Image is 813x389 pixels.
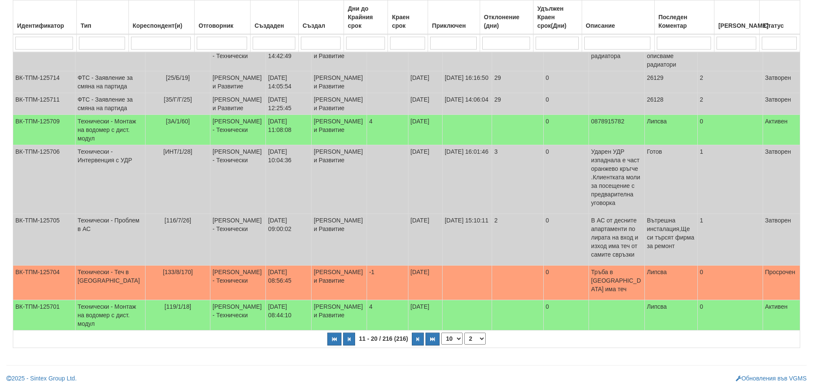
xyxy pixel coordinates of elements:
[763,41,800,71] td: Затворен
[654,0,714,35] th: Последен Коментар: No sort applied, activate to apply an ascending sort
[312,145,367,214] td: [PERSON_NAME] и Развитие
[13,145,76,214] td: ВК-ТПМ-125706
[543,145,589,214] td: 0
[266,41,312,71] td: [DATE] 14:42:49
[647,118,667,125] span: Липсва
[13,214,76,266] td: ВК-ТПМ-125705
[163,148,192,155] span: [ИНТ/1/28]
[697,93,763,115] td: 2
[357,335,410,342] span: 11 - 20 / 216 (216)
[79,20,126,32] div: Тип
[210,300,266,331] td: [PERSON_NAME] - Технически
[197,20,248,32] div: Отговорник
[76,0,128,35] th: Тип: No sort applied, activate to apply an ascending sort
[251,0,299,35] th: Създаден: No sort applied, activate to apply an ascending sort
[697,214,763,266] td: 1
[647,96,664,103] span: 26128
[75,115,145,145] td: Технически - Монтаж на водомер с дист. модул
[210,145,266,214] td: [PERSON_NAME] - Технически
[210,214,266,266] td: [PERSON_NAME] - Технически
[763,266,800,300] td: Просрочен
[408,115,442,145] td: [DATE]
[697,41,763,71] td: 1
[543,214,589,266] td: 0
[408,266,442,300] td: [DATE]
[582,0,654,35] th: Описание: No sort applied, activate to apply an ascending sort
[763,214,800,266] td: Затворен
[492,214,543,266] td: 2
[13,93,76,115] td: ВК-ТПМ-125711
[408,214,442,266] td: [DATE]
[430,20,477,32] div: Приключен
[369,118,373,125] span: 4
[75,71,145,93] td: ФТС - Заявление за смяна на партида
[15,20,74,32] div: Идентификатор
[13,300,76,331] td: ВК-ТПМ-125701
[75,41,145,71] td: Технически - Опис ВИ
[763,71,800,93] td: Затворен
[543,300,589,331] td: 0
[266,214,312,266] td: [DATE] 09:00:02
[266,266,312,300] td: [DATE] 08:56:45
[442,145,492,214] td: [DATE] 16:01:46
[480,0,533,35] th: Отклонение (дни): No sort applied, activate to apply an ascending sort
[312,266,367,300] td: [PERSON_NAME] и Развитие
[312,71,367,93] td: [PERSON_NAME] и Развитие
[210,41,266,71] td: [PERSON_NAME] - Технически
[492,145,543,214] td: 3
[536,3,580,32] div: Удължен Краен срок(Дни)
[266,93,312,115] td: [DATE] 12:25:45
[762,20,798,32] div: Статус
[543,115,589,145] td: 0
[390,11,425,32] div: Краен срок
[131,20,192,32] div: Кореспондент(и)
[13,41,76,71] td: ВК-ТПМ-125715
[312,214,367,266] td: [PERSON_NAME] и Развитие
[210,71,266,93] td: [PERSON_NAME] и Развитие
[584,20,652,32] div: Описание
[697,115,763,145] td: 0
[408,145,442,214] td: [DATE]
[647,148,662,155] span: Готов
[298,0,344,35] th: Създал: No sort applied, activate to apply an ascending sort
[591,147,642,207] p: Ударен УДР изпаднала е част оранжево кръгче .Клиентката моли за посещение с предварителна уговорка
[763,115,800,145] td: Активен
[442,93,492,115] td: [DATE] 14:06:04
[492,41,543,71] td: 4
[442,214,492,266] td: [DATE] 15:10:11
[13,71,76,93] td: ВК-ТПМ-125714
[714,0,760,35] th: Брой Файлове: No sort applied, activate to apply an ascending sort
[408,300,442,331] td: [DATE]
[13,115,76,145] td: ВК-ТПМ-125709
[166,74,190,81] span: [25/Б/19]
[647,44,693,68] span: В тази зграда не описваме радиатори
[736,375,807,382] a: Обновления във VGMS
[442,41,492,71] td: [DATE] 15:09:05
[266,115,312,145] td: [DATE] 11:08:08
[327,333,341,345] button: Първа страница
[312,115,367,145] td: [PERSON_NAME] и Развитие
[195,0,251,35] th: Отговорник: No sort applied, activate to apply an ascending sort
[369,303,373,310] span: 4
[697,71,763,93] td: 2
[210,115,266,145] td: [PERSON_NAME] - Технически
[697,266,763,300] td: 0
[13,266,76,300] td: ВК-ТПМ-125704
[408,41,442,71] td: [DATE]
[543,266,589,300] td: 0
[163,269,193,275] span: [133/8/170]
[346,3,385,32] div: Дни до Крайния срок
[408,93,442,115] td: [DATE]
[210,266,266,300] td: [PERSON_NAME] - Технически
[6,375,77,382] a: 2025 - Sintex Group Ltd.
[253,20,296,32] div: Създаден
[266,71,312,93] td: [DATE] 14:05:54
[441,333,463,345] select: Брой редове на страница
[760,0,800,35] th: Статус: No sort applied, activate to apply an ascending sort
[591,216,642,259] p: В АС от десните апартаменти по лирата на вход и изход има теч от самите свръзки
[166,118,190,125] span: [3А/1/60]
[75,266,145,300] td: Технически - Теч в [GEOGRAPHIC_DATA]
[425,333,440,345] button: Последна страница
[591,268,642,293] p: Тръба в [GEOGRAPHIC_DATA] има теч
[543,93,589,115] td: 0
